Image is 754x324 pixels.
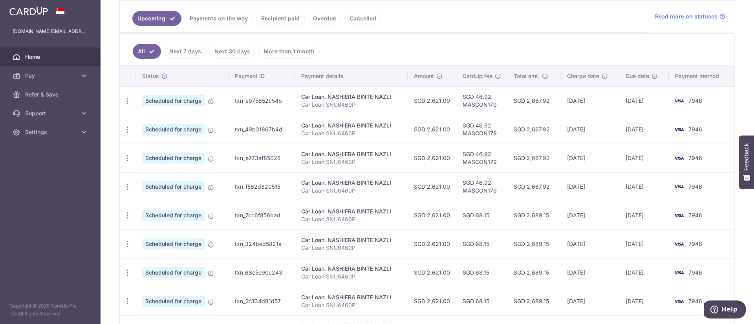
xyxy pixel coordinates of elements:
[258,44,320,59] a: More than 1 month
[619,258,668,287] td: [DATE]
[301,273,401,280] p: Car Loan SNU6460P
[25,109,77,117] span: Support
[25,72,77,80] span: Pay
[142,181,205,192] span: Scheduled for charge
[655,13,717,20] span: Read more on statuses
[704,300,746,320] iframe: Opens a widget where you can find more information
[25,91,77,98] span: Refer & Save
[688,240,702,247] span: 7946
[507,144,561,172] td: SGD 2,667.92
[671,96,687,106] img: Bank Card
[671,239,687,249] img: Bank Card
[301,129,401,137] p: Car Loan SNU6460P
[142,296,205,307] span: Scheduled for charge
[301,208,401,215] div: Car Loan. NASHIERA BINTE NAZLI
[688,126,702,133] span: 7946
[301,179,401,187] div: Car Loan. NASHIERA BINTE NAZLI
[456,201,507,229] td: SGD 68.15
[463,72,492,80] span: CardUp fee
[619,201,668,229] td: [DATE]
[408,172,456,201] td: SGD 2,621.00
[301,187,401,195] p: Car Loan SNU6460P
[507,258,561,287] td: SGD 2,689.15
[688,183,702,190] span: 7946
[301,158,401,166] p: Car Loan SNU6460P
[408,201,456,229] td: SGD 2,621.00
[301,93,401,101] div: Car Loan. NASHIERA BINTE NAZLI
[561,201,620,229] td: [DATE]
[229,258,295,287] td: txn_68c5e90c243
[229,172,295,201] td: txn_f562d820515
[229,86,295,115] td: txn_e975652c54b
[408,144,456,172] td: SGD 2,621.00
[25,128,77,136] span: Settings
[514,72,540,80] span: Total amt.
[619,115,668,144] td: [DATE]
[301,101,401,109] p: Car Loan SNU6460P
[456,115,507,144] td: SGD 46.92 MASCON179
[456,287,507,315] td: SGD 68.15
[142,238,205,249] span: Scheduled for charge
[688,298,702,304] span: 7946
[671,211,687,220] img: Bank Card
[185,11,253,26] a: Payments on the way
[209,44,255,59] a: Next 30 days
[301,265,401,273] div: Car Loan. NASHIERA BINTE NAZLI
[671,182,687,191] img: Bank Card
[229,66,295,86] th: Payment ID
[229,115,295,144] td: txn_49b31867b4d
[456,144,507,172] td: SGD 46.92 MASCON179
[344,11,381,26] a: Cancelled
[301,215,401,223] p: Car Loan SNU6460P
[142,95,205,106] span: Scheduled for charge
[743,143,750,171] span: Feedback
[655,13,725,20] a: Read more on statuses
[408,258,456,287] td: SGD 2,621.00
[308,11,341,26] a: Overdue
[456,229,507,258] td: SGD 68.15
[507,229,561,258] td: SGD 2,689.15
[301,150,401,158] div: Car Loan. NASHIERA BINTE NAZLI
[561,258,620,287] td: [DATE]
[301,236,401,244] div: Car Loan. NASHIERA BINTE NAZLI
[142,72,159,80] span: Status
[619,86,668,115] td: [DATE]
[688,155,702,161] span: 7946
[408,287,456,315] td: SGD 2,621.00
[688,97,702,104] span: 7946
[301,301,401,309] p: Car Loan SNU6460P
[671,268,687,277] img: Bank Card
[164,44,206,59] a: Next 7 days
[561,172,620,201] td: [DATE]
[619,172,668,201] td: [DATE]
[561,229,620,258] td: [DATE]
[229,229,295,258] td: txn_324bed5821a
[561,144,620,172] td: [DATE]
[456,86,507,115] td: SGD 46.92 MASCON179
[295,66,408,86] th: Payment details
[561,86,620,115] td: [DATE]
[133,44,161,59] a: All
[142,267,205,278] span: Scheduled for charge
[561,115,620,144] td: [DATE]
[142,153,205,164] span: Scheduled for charge
[561,287,620,315] td: [DATE]
[567,72,599,80] span: Charge date
[13,27,88,35] p: [DOMAIN_NAME][EMAIL_ADDRESS][DOMAIN_NAME]
[229,287,295,315] td: txn_2f334d81d57
[132,11,181,26] a: Upcoming
[671,153,687,163] img: Bank Card
[507,201,561,229] td: SGD 2,689.15
[619,229,668,258] td: [DATE]
[619,287,668,315] td: [DATE]
[408,86,456,115] td: SGD 2,621.00
[301,244,401,252] p: Car Loan SNU6460P
[456,172,507,201] td: SGD 46.92 MASCON179
[301,122,401,129] div: Car Loan. NASHIERA BINTE NAZLI
[671,125,687,134] img: Bank Card
[142,210,205,221] span: Scheduled for charge
[229,201,295,229] td: txn_7cc6f856bad
[414,72,434,80] span: Amount
[669,66,734,86] th: Payment method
